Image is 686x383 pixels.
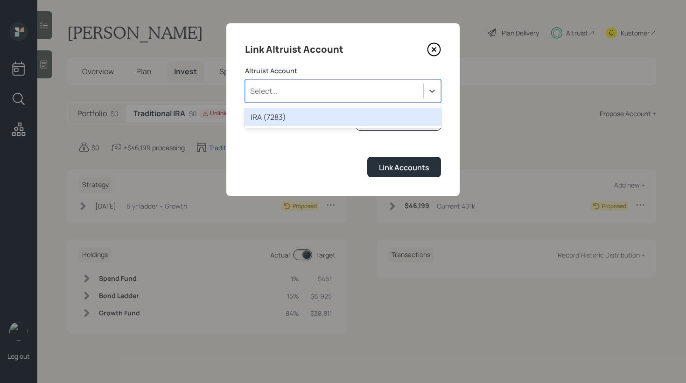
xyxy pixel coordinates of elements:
h4: Link Altruist Account [245,42,343,57]
div: Link Accounts [379,162,429,173]
div: IRA (7283) [245,108,441,126]
label: Altruist Account [245,66,441,76]
button: Link Accounts [367,157,441,177]
div: Select... [250,86,278,96]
